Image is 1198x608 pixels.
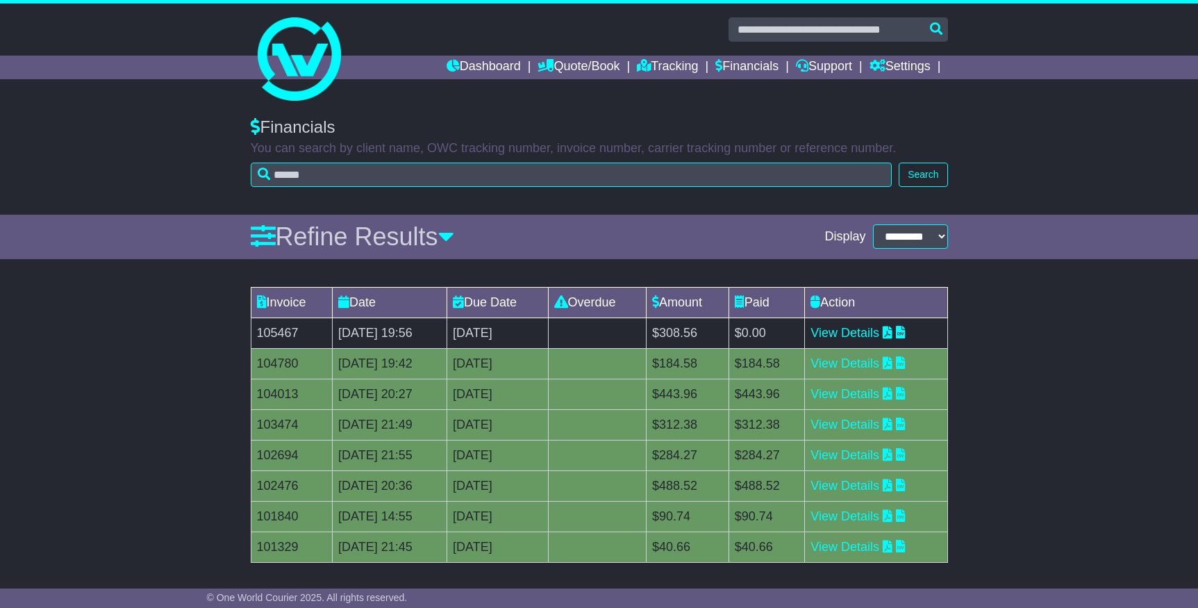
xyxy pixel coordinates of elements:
td: $284.27 [647,440,729,470]
td: 102694 [251,440,332,470]
td: [DATE] 20:36 [332,470,447,501]
td: $40.66 [647,532,729,562]
td: Invoice [251,287,332,318]
a: Refine Results [251,222,454,251]
td: $184.58 [729,348,805,379]
a: Quote/Book [538,56,619,79]
td: Due Date [447,287,548,318]
span: Display [824,229,865,245]
td: Paid [729,287,805,318]
td: 105467 [251,318,332,348]
td: $40.66 [729,532,805,562]
span: © One World Courier 2025. All rights reserved. [207,592,408,603]
td: 101840 [251,501,332,532]
td: [DATE] 19:56 [332,318,447,348]
td: [DATE] [447,501,548,532]
td: Action [805,287,947,318]
a: View Details [810,479,879,493]
td: [DATE] [447,318,548,348]
td: Overdue [548,287,646,318]
td: [DATE] [447,440,548,470]
td: [DATE] [447,409,548,440]
td: 104780 [251,348,332,379]
a: View Details [810,418,879,432]
a: View Details [810,448,879,462]
a: View Details [810,509,879,523]
td: 101329 [251,532,332,562]
td: Amount [647,287,729,318]
div: Financials [251,117,948,138]
td: [DATE] 21:45 [332,532,447,562]
a: View Details [810,387,879,401]
td: 104013 [251,379,332,409]
a: View Details [810,356,879,370]
td: $488.52 [647,470,729,501]
td: $312.38 [729,409,805,440]
td: $312.38 [647,409,729,440]
td: $443.96 [647,379,729,409]
a: View Details [810,326,879,340]
td: $308.56 [647,318,729,348]
td: [DATE] [447,532,548,562]
a: View Details [810,540,879,554]
a: Dashboard [447,56,521,79]
td: [DATE] 19:42 [332,348,447,379]
td: [DATE] 20:27 [332,379,447,409]
td: 103474 [251,409,332,440]
a: Tracking [637,56,698,79]
a: Settings [870,56,931,79]
td: [DATE] [447,470,548,501]
button: Search [899,163,947,187]
td: [DATE] 14:55 [332,501,447,532]
td: [DATE] 21:55 [332,440,447,470]
td: [DATE] [447,379,548,409]
td: $443.96 [729,379,805,409]
td: 102476 [251,470,332,501]
td: $284.27 [729,440,805,470]
td: $90.74 [729,501,805,532]
td: [DATE] [447,348,548,379]
td: $184.58 [647,348,729,379]
a: Financials [715,56,779,79]
td: [DATE] 21:49 [332,409,447,440]
td: $488.52 [729,470,805,501]
td: $0.00 [729,318,805,348]
a: Support [796,56,852,79]
p: You can search by client name, OWC tracking number, invoice number, carrier tracking number or re... [251,141,948,156]
td: Date [332,287,447,318]
td: $90.74 [647,501,729,532]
